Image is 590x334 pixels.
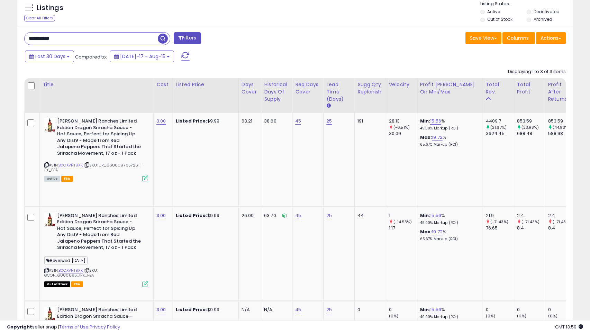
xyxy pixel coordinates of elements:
div: 63.21 [242,118,256,124]
small: (-6.51%) [393,125,410,130]
div: 0 [357,307,381,313]
div: 688.48 [517,130,545,137]
button: Columns [502,32,535,44]
button: [DATE]-17 - Aug-15 [110,51,174,62]
a: 25 [326,118,332,125]
b: Listed Price: [176,118,207,124]
div: N/A [242,307,256,313]
a: 3.00 [156,118,166,125]
div: 0 [517,307,545,313]
div: 4409.7 [486,118,514,124]
b: Min: [420,212,430,219]
small: (21.67%) [490,125,507,130]
div: % [420,229,478,242]
a: 45 [295,118,301,125]
div: $9.99 [176,307,233,313]
label: Archived [534,16,552,22]
a: 15.56 [430,118,441,125]
div: 28.13 [389,118,417,124]
a: 19.72 [432,228,443,235]
div: 38.60 [264,118,287,124]
span: FBA [61,176,73,182]
div: Clear All Filters [24,15,55,21]
b: Max: [420,134,432,141]
div: 8.4 [517,225,545,231]
span: All listings that are currently out of stock and unavailable for purchase on Amazon [44,281,70,287]
div: Listed Price [176,81,236,88]
div: Req Days Cover [295,81,320,96]
a: B0CXVNT9XK [58,162,83,168]
div: 63.70 [264,213,287,219]
p: 65.67% Markup (ROI) [420,237,478,242]
small: (-71.43%) [490,219,508,225]
b: [PERSON_NAME] Ranches Limited Edition Dragon Sriracha Sauce - Hot Sauce, Perfect for Spicing Up A... [57,118,141,158]
div: 2.4 [548,213,576,219]
button: Save View [465,32,501,44]
div: ASIN: [44,118,148,181]
div: 2.4 [517,213,545,219]
p: 49.00% Markup (ROI) [420,126,478,131]
span: | SKU: GCOF_G080895_1PK_FBA [44,268,98,278]
div: 0 [548,307,576,313]
a: B0CXVNT9XK [58,268,83,273]
b: Min: [420,118,430,124]
label: Out of Stock [487,16,512,22]
div: Sugg Qty Replenish [357,81,383,96]
b: Listed Price: [176,212,207,219]
div: Historical Days Of Supply [264,81,289,103]
div: 1 [389,213,417,219]
div: ASIN: [44,213,148,286]
strong: Copyright [7,324,32,330]
div: % [420,134,478,147]
div: 191 [357,118,381,124]
div: 76.65 [486,225,514,231]
div: N/A [264,307,287,313]
a: 19.72 [432,134,443,141]
a: Privacy Policy [90,324,120,330]
b: [PERSON_NAME] Ranches Limited Edition Dragon Sriracha Sauce - Hot Sauce, Perfect for Spicing Up A... [57,213,141,253]
a: 3.00 [156,306,166,313]
span: Last 30 Days [35,53,65,60]
button: Actions [536,32,566,44]
label: Active [487,9,500,15]
div: 853.59 [517,118,545,124]
a: 45 [295,306,301,313]
span: | SKU: UR_860009765726-1-PK_FBA [44,162,144,173]
b: Min: [420,306,430,313]
th: The percentage added to the cost of goods (COGS) that forms the calculator for Min & Max prices. [417,78,483,113]
label: Deactivated [534,9,560,15]
span: FBA [71,281,83,287]
th: Please note that this number is a calculation based on your required days of coverage and your ve... [355,78,386,113]
div: Profit After Returns [548,81,573,103]
small: (-14.53%) [393,219,412,225]
div: Days Cover [242,81,258,96]
div: Cost [156,81,170,88]
div: $9.99 [176,118,233,124]
span: 2025-09-15 13:59 GMT [555,324,583,330]
div: Velocity [389,81,414,88]
div: Lead Time (Days) [326,81,352,103]
p: Listing States: [480,1,573,7]
a: 15.56 [430,306,441,313]
div: 3624.45 [486,130,514,137]
div: 853.59 [548,118,576,124]
button: Filters [174,32,201,44]
span: Compared to: [75,54,107,60]
div: seller snap | | [7,324,120,331]
small: (44.93%) [553,125,570,130]
div: 21.9 [486,213,514,219]
div: Total Profit [517,81,542,96]
span: Reviewed [DATE] [44,256,88,264]
div: Title [43,81,151,88]
h5: Listings [37,3,63,13]
p: 65.67% Markup (ROI) [420,142,478,147]
img: 412l8xdnyAL._SL40_.jpg [44,213,55,226]
a: 25 [326,306,332,313]
div: % [420,307,478,319]
div: 0 [389,307,417,313]
div: % [420,213,478,225]
small: (0%) [389,313,399,319]
small: (0%) [486,313,496,319]
div: 8.4 [548,225,576,231]
div: 1.17 [389,225,417,231]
